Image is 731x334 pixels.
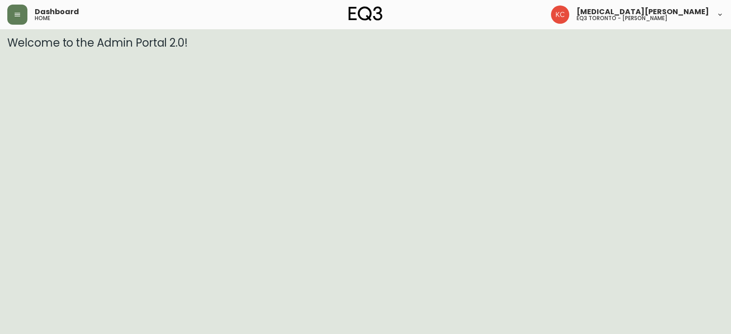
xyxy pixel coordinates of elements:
[551,5,569,24] img: 6487344ffbf0e7f3b216948508909409
[577,16,667,21] h5: eq3 toronto - [PERSON_NAME]
[7,37,724,49] h3: Welcome to the Admin Portal 2.0!
[35,8,79,16] span: Dashboard
[35,16,50,21] h5: home
[349,6,382,21] img: logo
[577,8,709,16] span: [MEDICAL_DATA][PERSON_NAME]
